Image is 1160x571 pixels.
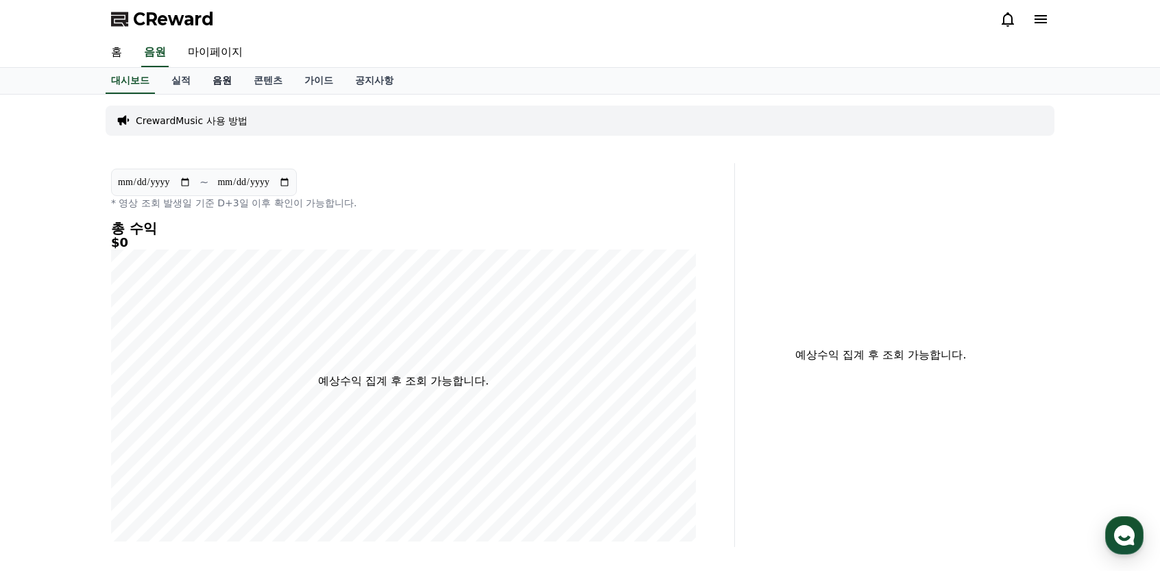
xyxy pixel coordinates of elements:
p: 예상수익 집계 후 조회 가능합니다. [318,373,489,389]
a: 대시보드 [106,68,155,94]
span: 설정 [212,455,228,466]
a: 마이페이지 [177,38,254,67]
a: CReward [111,8,214,30]
span: 대화 [125,456,142,467]
h5: $0 [111,236,696,250]
a: 설정 [177,435,263,469]
p: * 영상 조회 발생일 기준 D+3일 이후 확인이 가능합니다. [111,196,696,210]
a: 홈 [100,38,133,67]
p: 예상수익 집계 후 조회 가능합니다. [746,347,1017,363]
a: 음원 [202,68,243,94]
h4: 총 수익 [111,221,696,236]
a: 대화 [90,435,177,469]
span: CReward [133,8,214,30]
a: 음원 [141,38,169,67]
p: ~ [200,174,208,191]
a: 실적 [160,68,202,94]
a: 홈 [4,435,90,469]
a: 가이드 [293,68,344,94]
span: 홈 [43,455,51,466]
a: CrewardMusic 사용 방법 [136,114,247,127]
a: 공지사항 [344,68,404,94]
a: 콘텐츠 [243,68,293,94]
